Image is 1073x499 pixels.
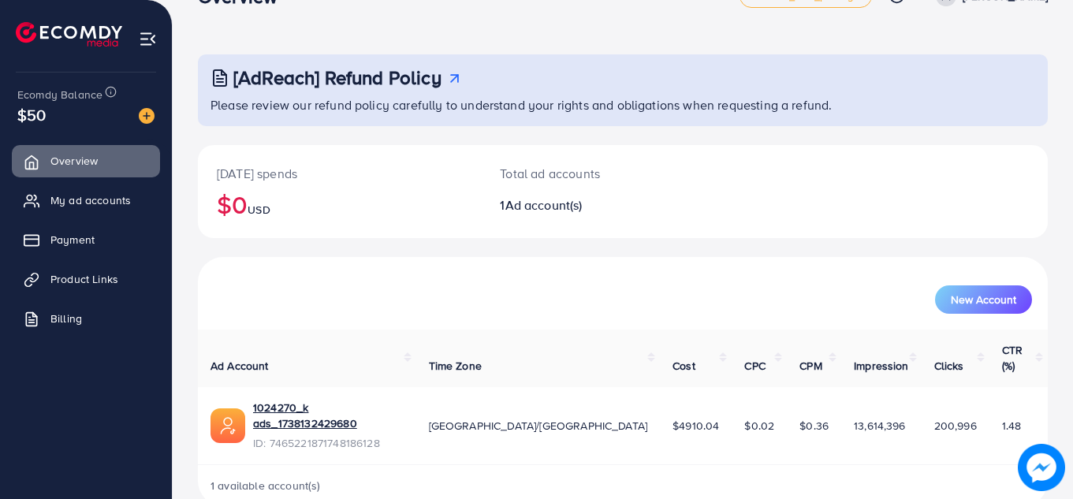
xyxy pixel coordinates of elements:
p: [DATE] spends [217,164,462,183]
span: Billing [50,311,82,326]
span: Ad Account [211,358,269,374]
span: [GEOGRAPHIC_DATA]/[GEOGRAPHIC_DATA] [429,418,648,434]
span: 13,614,396 [854,418,906,434]
span: Ad account(s) [505,196,583,214]
img: ic-ads-acc.e4c84228.svg [211,408,245,443]
span: CTR (%) [1002,342,1023,374]
a: My ad accounts [12,184,160,216]
a: Payment [12,224,160,255]
span: 1 available account(s) [211,478,321,493]
span: 1.48 [1002,418,1022,434]
img: image [139,108,155,124]
h3: [AdReach] Refund Policy [233,66,441,89]
a: Product Links [12,263,160,295]
span: 200,996 [934,418,977,434]
img: image [1018,444,1065,491]
span: $4910.04 [672,418,719,434]
a: 1024270_k ads_1738132429680 [253,400,404,432]
span: New Account [951,294,1016,305]
span: $50 [17,103,46,126]
p: Total ad accounts [500,164,675,183]
span: Payment [50,232,95,248]
span: Ecomdy Balance [17,87,102,102]
h2: $0 [217,189,462,219]
img: logo [16,22,122,47]
span: My ad accounts [50,192,131,208]
span: $0.36 [799,418,829,434]
button: New Account [935,285,1032,314]
span: Cost [672,358,695,374]
span: USD [248,202,270,218]
img: menu [139,30,157,48]
span: CPM [799,358,822,374]
span: Clicks [934,358,964,374]
span: Time Zone [429,358,482,374]
span: Overview [50,153,98,169]
h2: 1 [500,198,675,213]
span: CPC [744,358,765,374]
a: Overview [12,145,160,177]
span: Product Links [50,271,118,287]
span: ID: 7465221871748186128 [253,435,404,451]
a: Billing [12,303,160,334]
span: $0.02 [744,418,774,434]
p: Please review our refund policy carefully to understand your rights and obligations when requesti... [211,95,1038,114]
span: Impression [854,358,909,374]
